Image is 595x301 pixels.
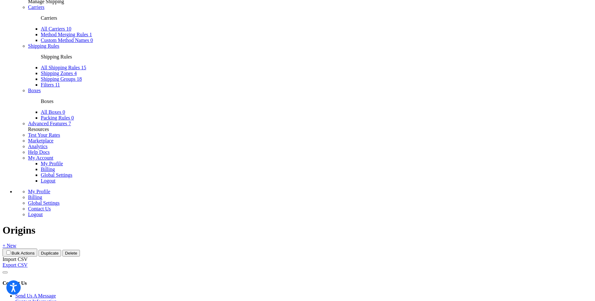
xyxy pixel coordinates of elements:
li: Carriers [28,4,592,43]
li: My Profile [28,189,592,195]
a: Billing [41,167,55,172]
span: 0 [90,38,93,43]
span: 7 [68,121,71,126]
li: Global Settings [28,200,592,206]
a: All Boxes 0 [41,109,65,115]
li: Filters [41,82,592,88]
li: Help Docs [28,149,592,155]
a: Advanced Features 7 [28,121,71,126]
span: Shipping Zones [41,71,73,76]
p: Boxes [41,99,592,104]
li: Shipping Rules [28,43,592,88]
a: My Profile [41,161,63,166]
a: Method Merging Rules 1 [41,32,92,37]
span: Shipping Groups [41,76,75,82]
a: Logout [41,178,55,183]
a: Carriers [28,4,45,10]
div: Resources [28,127,592,132]
li: Shipping Groups [41,76,592,82]
li: Advanced Features [28,121,592,127]
li: Logout [28,212,592,217]
span: 15 [81,65,86,70]
span: 10 [66,26,71,31]
li: Contact Us [28,206,592,212]
a: Logout [28,212,43,217]
a: Export CSV [3,262,28,268]
li: Boxes [28,88,592,121]
span: Packing Rules [41,115,70,120]
a: Global Settings [41,172,72,178]
span: All Shipping Rules [41,65,80,70]
a: Analytics [28,144,47,149]
li: Billing [28,195,592,200]
div: Import CSV [3,257,592,262]
span: Custom Method Names [41,38,89,43]
span: Advanced Features [28,121,67,126]
li: Global Settings [41,172,592,178]
h4: Contact Us [3,280,592,286]
a: Shipping Groups 18 [41,76,82,82]
a: My Profile [28,189,50,194]
span: All Carriers [41,26,65,31]
span: 11 [55,82,60,87]
a: Boxes [28,88,41,93]
span: Method Merging Rules [41,32,88,37]
span: 0 [62,109,65,115]
p: Carriers [41,15,592,21]
a: All Shipping Rules 15 [41,65,86,70]
a: Global Settings [28,200,60,206]
button: Bulk Actions [3,249,37,257]
h1: Origins [3,224,592,236]
li: All Carriers [41,26,592,32]
button: Delete [62,250,80,257]
span: 1 [89,32,92,37]
li: Method Merging Rules [41,32,592,38]
a: Help Docs [28,149,50,155]
li: My Account [28,155,592,184]
a: Send Us A Message [15,293,56,298]
li: Billing [41,167,592,172]
span: Filters [41,82,54,87]
a: Custom Method Names 0 [41,38,93,43]
button: Duplicate [39,250,61,257]
li: Test Your Rates [28,132,592,138]
a: Shipping Zones 4 [41,71,77,76]
li: Custom Method Names [41,38,592,43]
li: Shipping Zones [41,71,592,76]
li: Analytics [28,144,592,149]
span: 0 [71,115,74,120]
p: Shipping Rules [41,54,592,60]
li: Packing Rules [41,115,592,121]
a: All Carriers 10 [41,26,71,31]
li: All Boxes [41,109,592,115]
a: + New [3,243,16,248]
li: All Shipping Rules [41,65,592,71]
span: 4 [74,71,77,76]
span: All Boxes [41,109,61,115]
a: Marketplace [28,138,53,143]
span: 18 [77,76,82,82]
a: Billing [28,195,42,200]
a: Shipping Rules [28,43,59,49]
a: My Account [28,155,53,161]
a: Contact Us [28,206,51,211]
li: My Profile [41,161,592,167]
a: Test Your Rates [28,132,60,138]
